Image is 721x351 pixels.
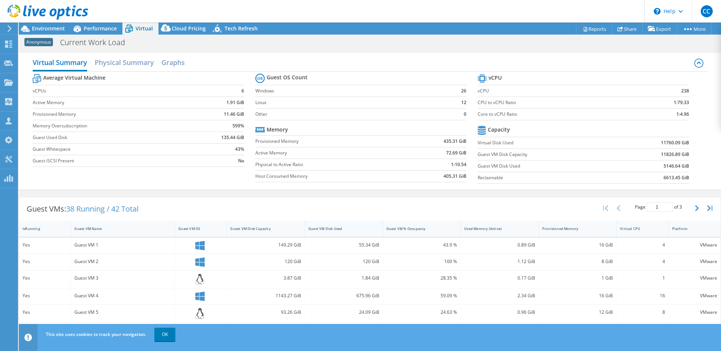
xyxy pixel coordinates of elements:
[677,23,712,35] a: More
[230,241,301,249] div: 149.29 GiB
[226,99,244,106] b: 1.91 GiB
[661,151,689,158] b: 11826.89 GiB
[255,161,405,168] label: Physical to Active Ratio
[672,274,717,282] div: VMware
[478,87,634,95] label: vCPU
[230,257,301,266] div: 120 GiB
[478,162,616,170] label: Guest VM Disk Used
[620,241,665,249] div: 4
[255,110,447,118] label: Other
[620,226,656,231] div: Virtual CPU
[23,226,58,231] div: IsRunning
[672,257,717,266] div: VMware
[620,257,665,266] div: 4
[33,134,193,141] label: Guest Used Disk
[542,292,613,300] div: 16 GiB
[672,308,717,316] div: VMware
[647,202,673,212] input: jump to page
[674,99,689,106] b: 1:79.33
[172,25,206,32] span: Cloud Pricing
[74,257,171,266] div: Guest VM 2
[672,241,717,249] div: VMware
[221,134,244,141] b: 135.44 GiB
[542,274,613,282] div: 1 GiB
[489,74,502,82] b: vCPU
[308,257,379,266] div: 120 GiB
[386,292,457,300] div: 59.09 %
[464,274,535,282] div: 0.17 GiB
[642,23,677,35] a: Export
[255,149,405,157] label: Active Memory
[74,274,171,282] div: Guest VM 3
[443,172,466,180] b: 405.31 GiB
[66,204,139,214] span: 38 Running / 42 Total
[267,126,288,133] b: Memory
[464,226,526,231] div: Used Memory (Active)
[542,257,613,266] div: 8 GiB
[23,257,67,266] div: Yes
[386,308,457,316] div: 24.63 %
[74,292,171,300] div: Guest VM 4
[267,74,308,81] b: Guest OS Count
[23,292,67,300] div: Yes
[664,162,689,170] b: 5146.64 GiB
[46,331,146,337] span: This site uses cookies to track your navigation.
[308,274,379,282] div: 1.84 GiB
[136,25,153,32] span: Virtual
[33,87,193,95] label: vCPUs
[33,145,193,153] label: Guest Whitespace
[478,174,616,182] label: Reclaimable
[24,38,53,46] span: Anonymous
[461,99,466,106] b: 12
[478,99,634,106] label: CPU to vCPU Ratio
[635,202,682,212] span: Page of
[255,87,447,95] label: Windows
[464,110,466,118] b: 0
[255,99,447,106] label: Linux
[19,197,146,221] div: Guest VMs:
[681,87,689,95] b: 238
[230,274,301,282] div: 3.87 GiB
[232,122,244,130] b: 599%
[488,126,510,133] b: Capacity
[386,226,448,231] div: Guest VM % Occupancy
[238,157,244,165] b: No
[178,226,214,231] div: Guest VM OS
[464,308,535,316] div: 0.96 GiB
[74,308,171,316] div: Guest VM 5
[33,110,193,118] label: Provisioned Memory
[255,172,405,180] label: Host Consumed Memory
[308,308,379,316] div: 24.09 GiB
[701,5,713,17] span: CC
[672,292,717,300] div: VMware
[95,55,154,70] h2: Physical Summary
[23,274,67,282] div: Yes
[676,110,689,118] b: 1:4.96
[451,161,466,168] b: 1:10.54
[612,23,643,35] a: Share
[33,157,193,165] label: Guest iSCSI Present
[576,23,612,35] a: Reports
[33,122,193,130] label: Memory Oversubscription
[620,274,665,282] div: 1
[464,257,535,266] div: 1.12 GiB
[542,226,604,231] div: Provisioned Memory
[33,99,193,106] label: Active Memory
[661,139,689,147] b: 11760.09 GiB
[664,174,689,182] b: 6613.45 GiB
[235,145,244,153] b: 43%
[386,274,457,282] div: 28.35 %
[308,226,370,231] div: Guest VM Disk Used
[32,25,65,32] span: Environment
[230,292,301,300] div: 1143.27 GiB
[230,226,292,231] div: Guest VM Disk Capacity
[446,149,466,157] b: 72.69 GiB
[23,241,67,249] div: Yes
[478,139,616,147] label: Virtual Disk Used
[620,308,665,316] div: 8
[478,151,616,158] label: Guest VM Disk Capacity
[679,204,682,210] span: 3
[33,55,87,71] h2: Virtual Summary
[23,308,67,316] div: Yes
[57,38,137,47] h1: Current Work Load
